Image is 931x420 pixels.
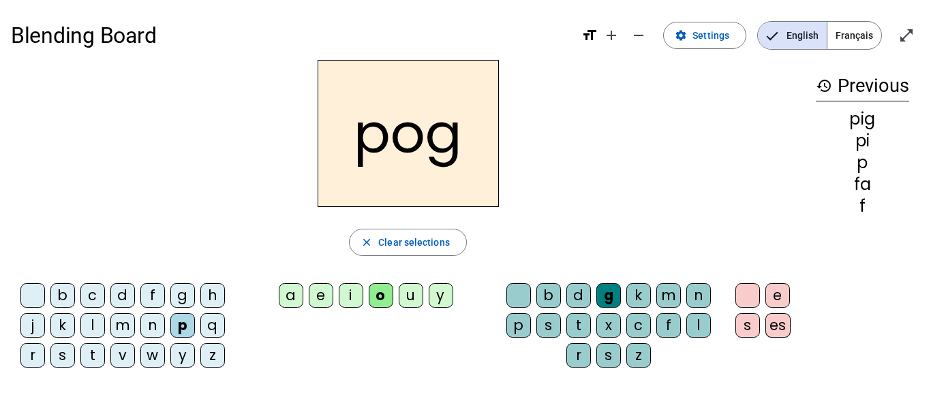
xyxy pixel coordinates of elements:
div: fa [816,176,909,193]
div: m [656,283,681,308]
button: Decrease font size [625,22,652,49]
button: Clear selections [349,229,467,256]
div: pig [816,111,909,127]
mat-icon: format_size [581,27,598,44]
mat-icon: open_in_full [898,27,915,44]
mat-icon: remove [630,27,647,44]
div: t [80,343,105,368]
div: s [50,343,75,368]
div: p [170,313,195,338]
div: t [566,313,591,338]
div: g [170,283,195,308]
div: es [765,313,791,338]
div: e [309,283,333,308]
mat-button-toggle-group: Language selection [757,21,882,50]
button: Increase font size [598,22,625,49]
div: h [200,283,225,308]
div: r [566,343,591,368]
div: b [536,283,561,308]
div: s [596,343,621,368]
h2: pog [318,60,499,207]
div: y [429,283,453,308]
div: b [50,283,75,308]
div: l [686,313,711,338]
div: p [506,313,531,338]
div: v [110,343,135,368]
div: x [596,313,621,338]
h1: Blending Board [11,14,570,57]
div: c [626,313,651,338]
div: k [626,283,651,308]
div: s [735,313,760,338]
div: a [279,283,303,308]
div: z [200,343,225,368]
div: l [80,313,105,338]
div: d [566,283,591,308]
mat-icon: history [816,78,832,94]
div: pi [816,133,909,149]
div: n [140,313,165,338]
mat-icon: add [603,27,620,44]
h3: Previous [816,71,909,101]
div: z [626,343,651,368]
div: s [536,313,561,338]
div: n [686,283,711,308]
span: Settings [692,27,729,44]
div: j [20,313,45,338]
div: f [140,283,165,308]
div: q [200,313,225,338]
div: c [80,283,105,308]
div: f [656,313,681,338]
mat-icon: settings [675,29,687,42]
div: u [399,283,423,308]
div: w [140,343,165,368]
span: Français [827,22,881,49]
mat-icon: close [361,236,373,248]
button: Enter full screen [893,22,920,49]
span: English [758,22,827,49]
div: i [339,283,363,308]
div: m [110,313,135,338]
div: o [369,283,393,308]
span: Clear selections [378,234,450,251]
div: k [50,313,75,338]
div: y [170,343,195,368]
div: g [596,283,621,308]
button: Settings [663,22,746,49]
div: d [110,283,135,308]
div: f [816,198,909,214]
div: e [765,283,790,308]
div: p [816,155,909,171]
div: r [20,343,45,368]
